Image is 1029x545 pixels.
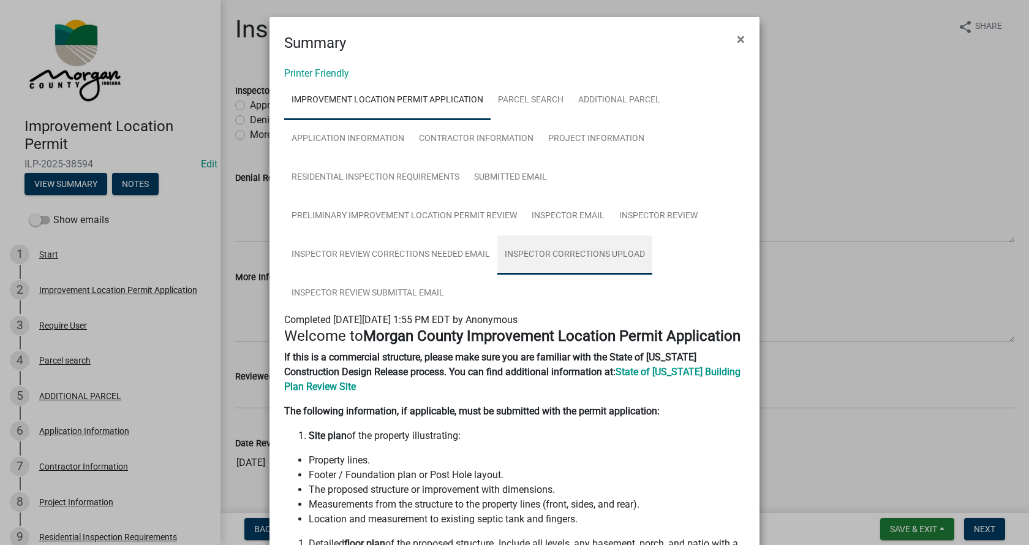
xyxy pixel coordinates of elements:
li: Footer / Foundation plan or Post Hole layout. [309,468,745,482]
li: Location and measurement to existing septic tank and fingers. [309,512,745,527]
li: of the property illustrating: [309,429,745,443]
a: Inspector Corrections Upload [497,235,652,275]
strong: The following information, if applicable, must be submitted with the permit application: [284,405,660,417]
li: Measurements from the structure to the property lines (front, sides, and rear). [309,497,745,512]
a: Improvement Location Permit Application [284,81,491,120]
a: Preliminary Improvement Location Permit Review [284,197,524,236]
a: Submitted Email [467,158,554,197]
span: × [737,31,745,48]
li: The proposed structure or improvement with dimensions. [309,482,745,497]
strong: Site plan [309,430,347,441]
h4: Summary [284,32,346,54]
button: Close [727,22,755,56]
strong: If this is a commercial structure, please make sure you are familiar with the State of [US_STATE]... [284,351,696,378]
a: State of [US_STATE] Building Plan Review Site [284,366,741,392]
a: Inspector Review Corrections Needed Email [284,235,497,275]
a: Inspector Review Submittal Email [284,274,451,313]
a: Project Information [541,120,652,159]
a: ADDITIONAL PARCEL [571,81,668,120]
h4: Welcome to [284,327,745,345]
strong: Morgan County Improvement Location Permit Application [363,327,741,345]
a: Printer Friendly [284,67,349,79]
a: Contractor Information [412,120,541,159]
a: Inspector Email [524,197,612,236]
a: Parcel search [491,81,571,120]
a: Inspector Review [612,197,705,236]
a: Residential Inspection Requirements [284,158,467,197]
a: Application Information [284,120,412,159]
li: Property lines. [309,453,745,468]
span: Completed [DATE][DATE] 1:55 PM EDT by Anonymous [284,314,518,326]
